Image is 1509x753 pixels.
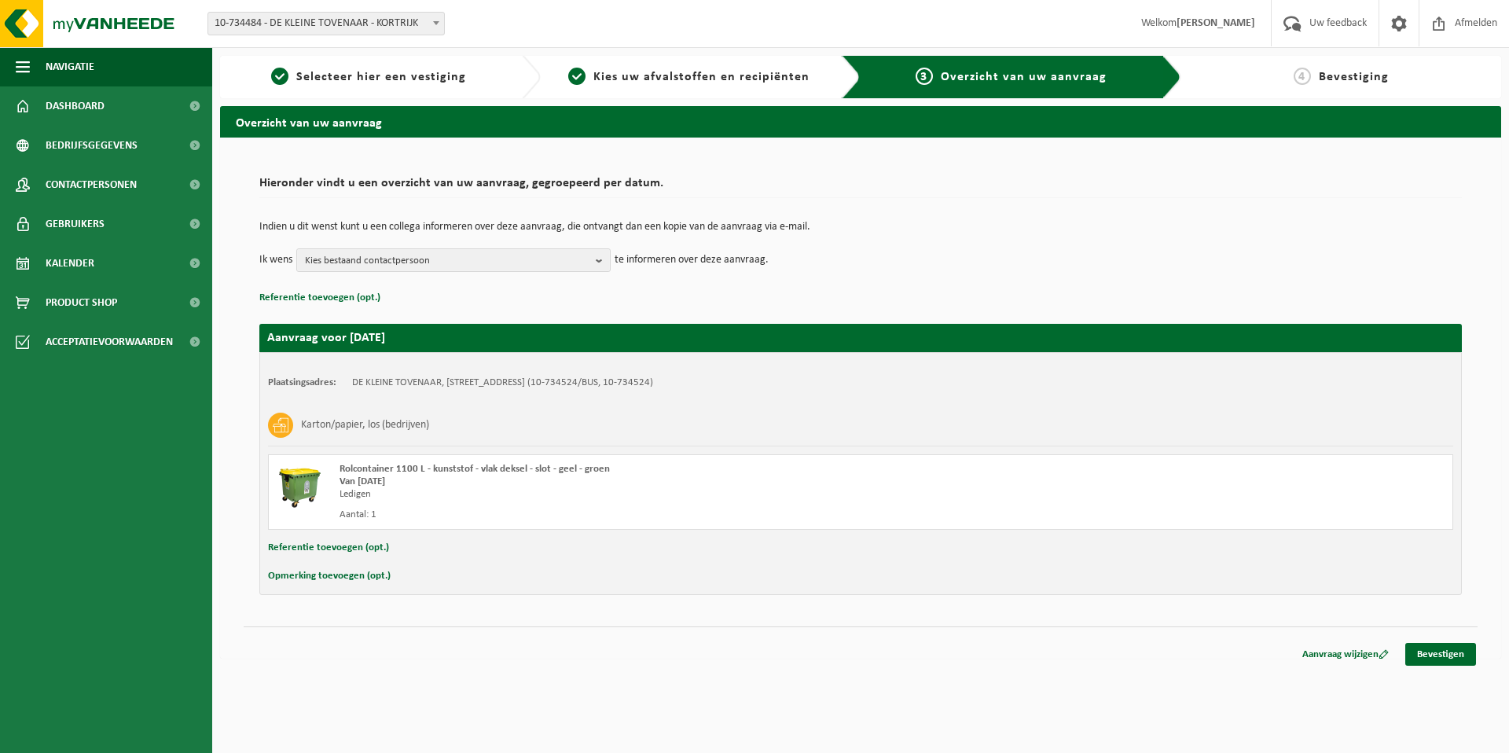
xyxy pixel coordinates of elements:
[296,248,611,272] button: Kies bestaand contactpersoon
[296,71,466,83] span: Selecteer hier een vestiging
[268,538,389,558] button: Referentie toevoegen (opt.)
[220,106,1501,137] h2: Overzicht van uw aanvraag
[207,12,445,35] span: 10-734484 - DE KLEINE TOVENAAR - KORTRIJK
[46,126,138,165] span: Bedrijfsgegevens
[301,413,429,438] h3: Karton/papier, los (bedrijven)
[259,177,1462,198] h2: Hieronder vindt u een overzicht van uw aanvraag, gegroepeerd per datum.
[1291,643,1401,666] a: Aanvraag wijzigen
[1405,643,1476,666] a: Bevestigen
[1319,71,1389,83] span: Bevestiging
[568,68,586,85] span: 2
[1294,68,1311,85] span: 4
[271,68,288,85] span: 1
[259,248,292,272] p: Ik wens
[340,488,923,501] div: Ledigen
[352,376,653,389] td: DE KLEINE TOVENAAR, [STREET_ADDRESS] (10-734524/BUS, 10-734524)
[46,86,105,126] span: Dashboard
[46,244,94,283] span: Kalender
[46,165,137,204] span: Contactpersonen
[593,71,810,83] span: Kies uw afvalstoffen en recipiënten
[228,68,509,86] a: 1Selecteer hier een vestiging
[1177,17,1255,29] strong: [PERSON_NAME]
[615,248,769,272] p: te informeren over deze aanvraag.
[46,47,94,86] span: Navigatie
[268,566,391,586] button: Opmerking toevoegen (opt.)
[268,377,336,388] strong: Plaatsingsadres:
[305,249,589,273] span: Kies bestaand contactpersoon
[46,204,105,244] span: Gebruikers
[267,332,385,344] strong: Aanvraag voor [DATE]
[46,283,117,322] span: Product Shop
[340,464,610,474] span: Rolcontainer 1100 L - kunststof - vlak deksel - slot - geel - groen
[340,509,923,521] div: Aantal: 1
[46,322,173,362] span: Acceptatievoorwaarden
[259,288,380,308] button: Referentie toevoegen (opt.)
[941,71,1107,83] span: Overzicht van uw aanvraag
[277,463,324,510] img: WB-1100-HPE-GN-51.png
[916,68,933,85] span: 3
[340,476,385,487] strong: Van [DATE]
[259,222,1462,233] p: Indien u dit wenst kunt u een collega informeren over deze aanvraag, die ontvangt dan een kopie v...
[549,68,830,86] a: 2Kies uw afvalstoffen en recipiënten
[208,13,444,35] span: 10-734484 - DE KLEINE TOVENAAR - KORTRIJK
